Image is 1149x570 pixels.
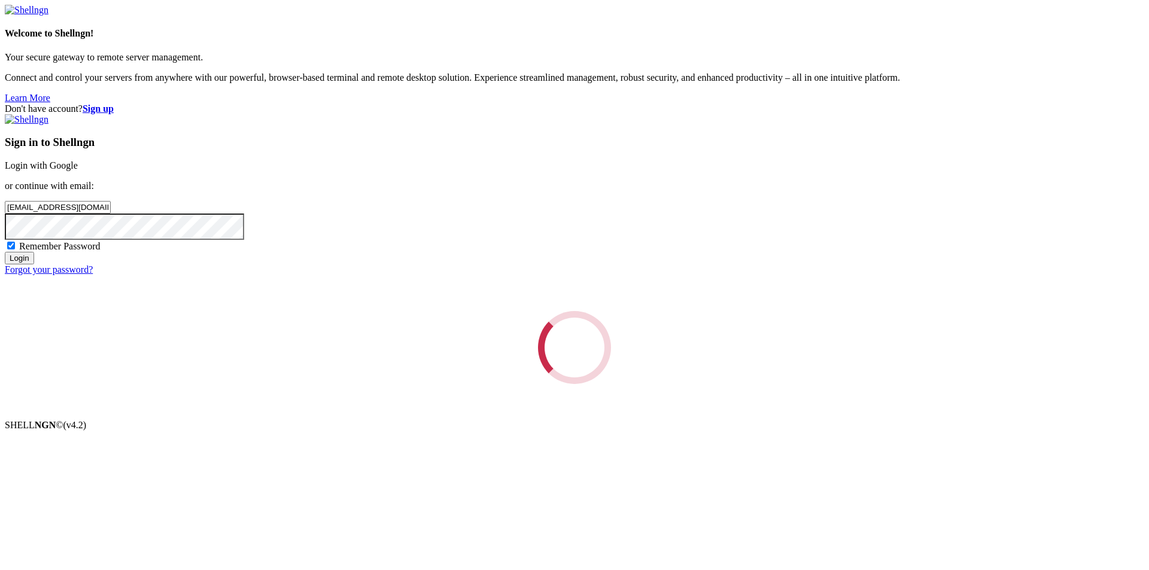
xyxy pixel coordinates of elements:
b: NGN [35,420,56,430]
p: Your secure gateway to remote server management. [5,52,1144,63]
div: Don't have account? [5,103,1144,114]
span: Remember Password [19,241,101,251]
a: Login with Google [5,160,78,170]
p: Connect and control your servers from anywhere with our powerful, browser-based terminal and remo... [5,72,1144,83]
img: Shellngn [5,5,48,16]
h4: Welcome to Shellngn! [5,28,1144,39]
a: Forgot your password? [5,264,93,275]
p: or continue with email: [5,181,1144,191]
div: Loading... [538,311,611,384]
input: Remember Password [7,242,15,249]
img: Shellngn [5,114,48,125]
a: Sign up [83,103,114,114]
input: Email address [5,201,111,214]
span: SHELL © [5,420,86,430]
a: Learn More [5,93,50,103]
span: 4.2.0 [63,420,87,430]
input: Login [5,252,34,264]
h3: Sign in to Shellngn [5,136,1144,149]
